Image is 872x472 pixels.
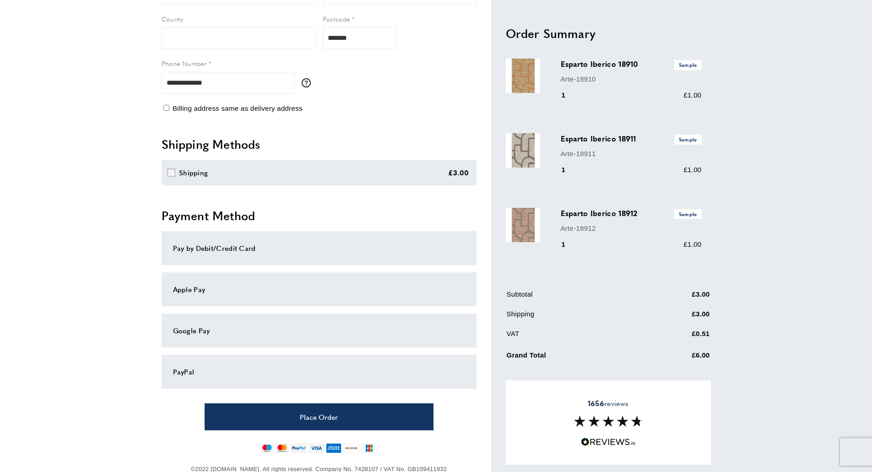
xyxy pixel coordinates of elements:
h2: Shipping Methods [162,136,477,152]
div: 1 [561,90,579,101]
button: More information [302,78,315,87]
span: £1.00 [683,240,701,248]
span: Phone Number [162,59,207,68]
img: Reviews.io 5 stars [581,438,636,446]
span: Sample [674,209,702,219]
div: £3.00 [448,167,469,178]
span: Billing address same as delivery address [173,104,303,112]
td: Grand Total [507,347,646,367]
img: Reviews section [574,416,643,427]
h2: Payment Method [162,207,477,224]
input: Billing address same as delivery address [163,105,169,111]
h3: Esparto Iberico 18912 [561,208,702,219]
div: PayPal [173,366,465,377]
h3: Esparto Iberico 18911 [561,133,702,144]
span: £1.00 [683,91,701,99]
div: Google Pay [173,325,465,336]
p: Arte-18911 [561,148,702,159]
td: Shipping [507,308,646,326]
div: Apple Pay [173,284,465,295]
div: 1 [561,239,579,250]
td: £3.00 [647,288,710,306]
img: maestro [260,443,274,453]
strong: 1656 [588,398,604,408]
img: mastercard [276,443,289,453]
p: Arte-18910 [561,73,702,84]
td: Subtotal [507,288,646,306]
img: Esparto Iberico 18910 [506,59,540,93]
img: visa [309,443,324,453]
p: Arte-18912 [561,222,702,233]
span: Postcode [323,14,350,23]
div: 1 [561,164,579,175]
img: Esparto Iberico 18912 [506,208,540,242]
div: Shipping [179,167,208,178]
button: Place Order [205,403,433,430]
span: Sample [674,60,702,70]
span: £1.00 [683,166,701,174]
td: VAT [507,328,646,346]
img: Esparto Iberico 18911 [506,133,540,168]
img: jcb [361,443,377,453]
h2: Order Summary [506,25,711,41]
span: County [162,14,184,23]
span: reviews [588,399,628,408]
td: £6.00 [647,347,710,367]
td: £3.00 [647,308,710,326]
td: £0.51 [647,328,710,346]
div: Pay by Debit/Credit Card [173,243,465,254]
img: paypal [291,443,307,453]
h3: Esparto Iberico 18910 [561,59,702,70]
img: american-express [326,443,342,453]
span: Sample [674,135,702,144]
img: discover [343,443,359,453]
